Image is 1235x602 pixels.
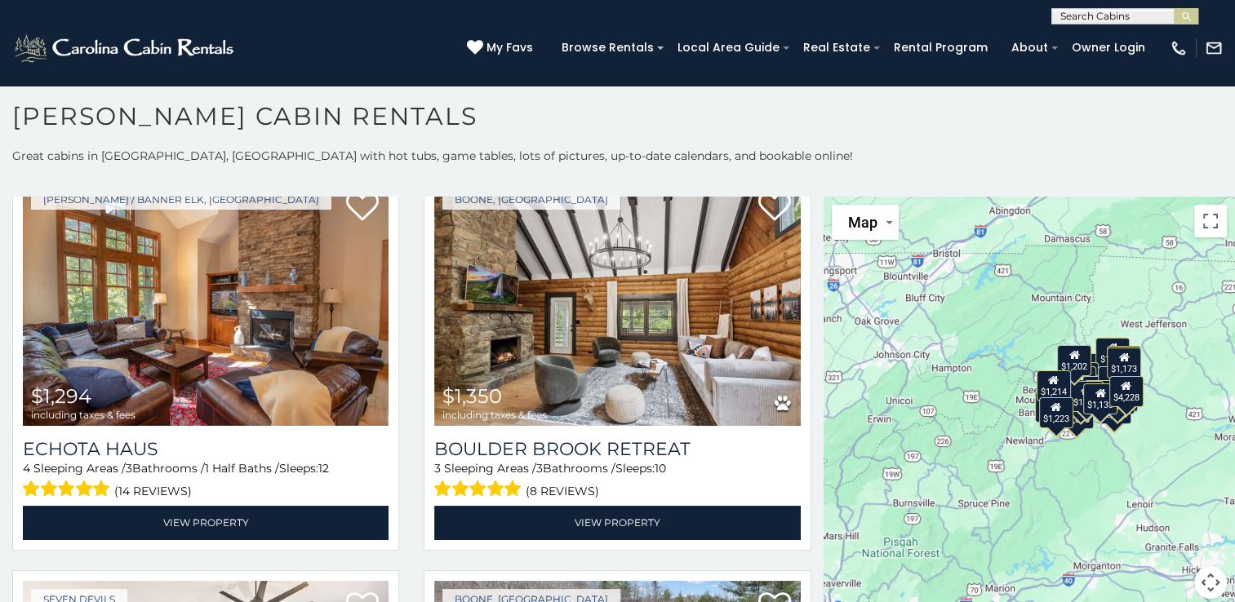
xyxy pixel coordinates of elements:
span: $1,294 [31,384,91,408]
div: $1,173 [1107,347,1141,378]
span: My Favs [486,39,533,56]
span: 10 [655,461,666,476]
div: $1,052 [1064,384,1098,415]
div: $4,228 [1108,376,1143,407]
div: $1,689 [1107,346,1141,377]
a: Browse Rentals [553,35,662,60]
a: Real Estate [795,35,878,60]
a: Echota Haus [23,438,389,460]
a: Boone, [GEOGRAPHIC_DATA] [442,189,620,210]
a: Local Area Guide [669,35,788,60]
span: Map [848,214,877,231]
div: $1,096 [1083,379,1117,410]
a: Rental Program [886,35,996,60]
div: $1,223 [1038,396,1073,427]
div: $1,202 [1057,345,1091,376]
button: Change map style [832,205,899,240]
a: Boulder Brook Retreat $1,350 including taxes & fees [434,181,800,426]
span: 4 [23,461,30,476]
span: including taxes & fees [31,409,135,420]
span: $1,350 [442,384,502,408]
button: Toggle fullscreen view [1194,205,1227,237]
div: Sleeping Areas / Bathrooms / Sleeps: [23,460,389,502]
a: My Favs [467,39,537,57]
img: phone-regular-white.png [1170,39,1188,57]
div: Sleeping Areas / Bathrooms / Sleeps: [434,460,800,502]
span: 12 [318,461,329,476]
div: $1,214 [1036,370,1070,401]
a: View Property [23,506,389,539]
a: About [1003,35,1056,60]
img: White-1-2.png [12,32,238,64]
span: 1 Half Baths / [205,461,279,476]
a: Owner Login [1064,35,1153,60]
div: $1,131 [1068,381,1103,412]
div: $2,176 [1035,391,1069,422]
a: [PERSON_NAME] / Banner Elk, [GEOGRAPHIC_DATA] [31,189,331,210]
a: Add to favorites [758,191,791,225]
div: $1,133 [1083,383,1117,414]
a: Echota Haus $1,294 including taxes & fees [23,181,389,426]
a: Boulder Brook Retreat [434,438,800,460]
img: Boulder Brook Retreat [434,181,800,426]
span: including taxes & fees [442,409,547,420]
a: View Property [434,506,800,539]
div: $2,328 [1097,393,1131,424]
a: Add to favorites [346,191,379,225]
span: 3 [126,461,132,476]
span: 3 [536,461,543,476]
button: Map camera controls [1194,566,1227,599]
span: (8 reviews) [526,480,599,502]
img: mail-regular-white.png [1205,39,1223,57]
span: (14 reviews) [114,480,192,502]
div: $1,164 [1095,338,1130,369]
div: $1,890 [1059,397,1093,428]
img: Echota Haus [23,181,389,426]
span: 3 [434,461,441,476]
